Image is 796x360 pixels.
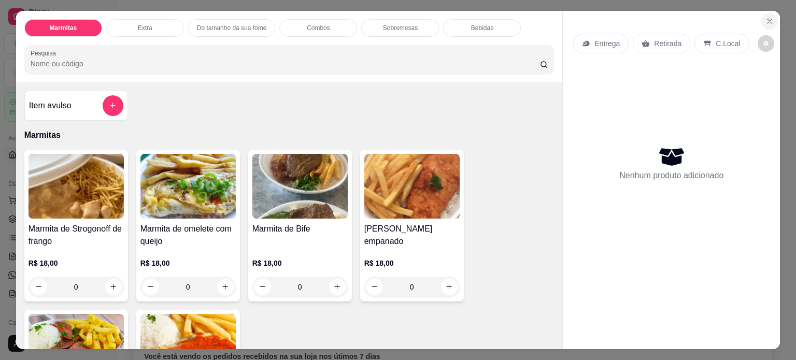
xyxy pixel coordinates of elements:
p: Bebidas [471,24,493,32]
input: Pesquisa [31,59,540,69]
p: Extra [138,24,152,32]
img: product-image [252,154,348,219]
p: Combos [307,24,330,32]
h4: Marmita de Strogonoff de frango [29,223,124,248]
label: Pesquisa [31,49,60,57]
p: R$ 18,00 [140,258,236,268]
p: Entrega [594,38,620,49]
img: product-image [364,154,460,219]
p: Nenhum produto adicionado [619,169,723,182]
h4: Item avulso [29,99,72,112]
img: product-image [140,154,236,219]
p: R$ 18,00 [29,258,124,268]
button: add-separate-item [103,95,123,116]
p: C.Local [716,38,740,49]
p: Do tamanho da sua fome [197,24,267,32]
p: R$ 18,00 [252,258,348,268]
p: Marmitas [24,129,555,141]
h4: [PERSON_NAME] empanado [364,223,460,248]
p: Retirada [654,38,681,49]
button: increase-product-quantity [217,279,234,295]
p: Marmitas [49,24,77,32]
h4: Marmita de Bife [252,223,348,235]
p: Sobremesas [383,24,418,32]
button: Close [761,13,778,30]
h4: Marmita de omelete com queijo [140,223,236,248]
p: R$ 18,00 [364,258,460,268]
button: decrease-product-quantity [143,279,159,295]
button: decrease-product-quantity [758,35,774,52]
img: product-image [29,154,124,219]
